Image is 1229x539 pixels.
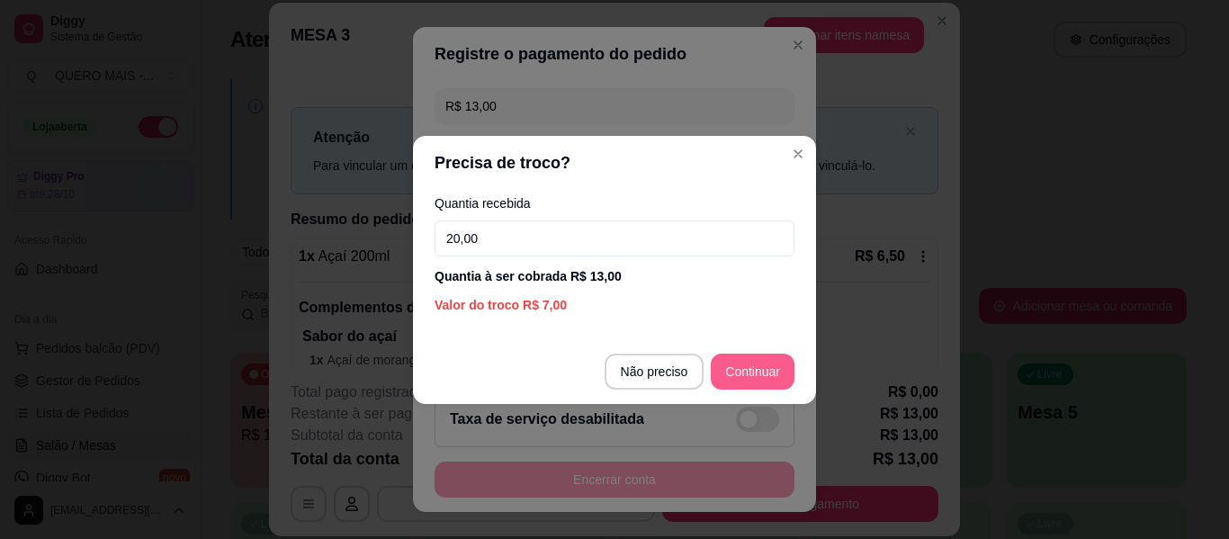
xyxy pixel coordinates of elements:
[435,296,794,314] div: Valor do troco R$ 7,00
[784,139,812,168] button: Close
[413,136,816,190] header: Precisa de troco?
[711,354,794,390] button: Continuar
[435,267,794,285] div: Quantia à ser cobrada R$ 13,00
[435,197,794,210] label: Quantia recebida
[605,354,704,390] button: Não preciso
